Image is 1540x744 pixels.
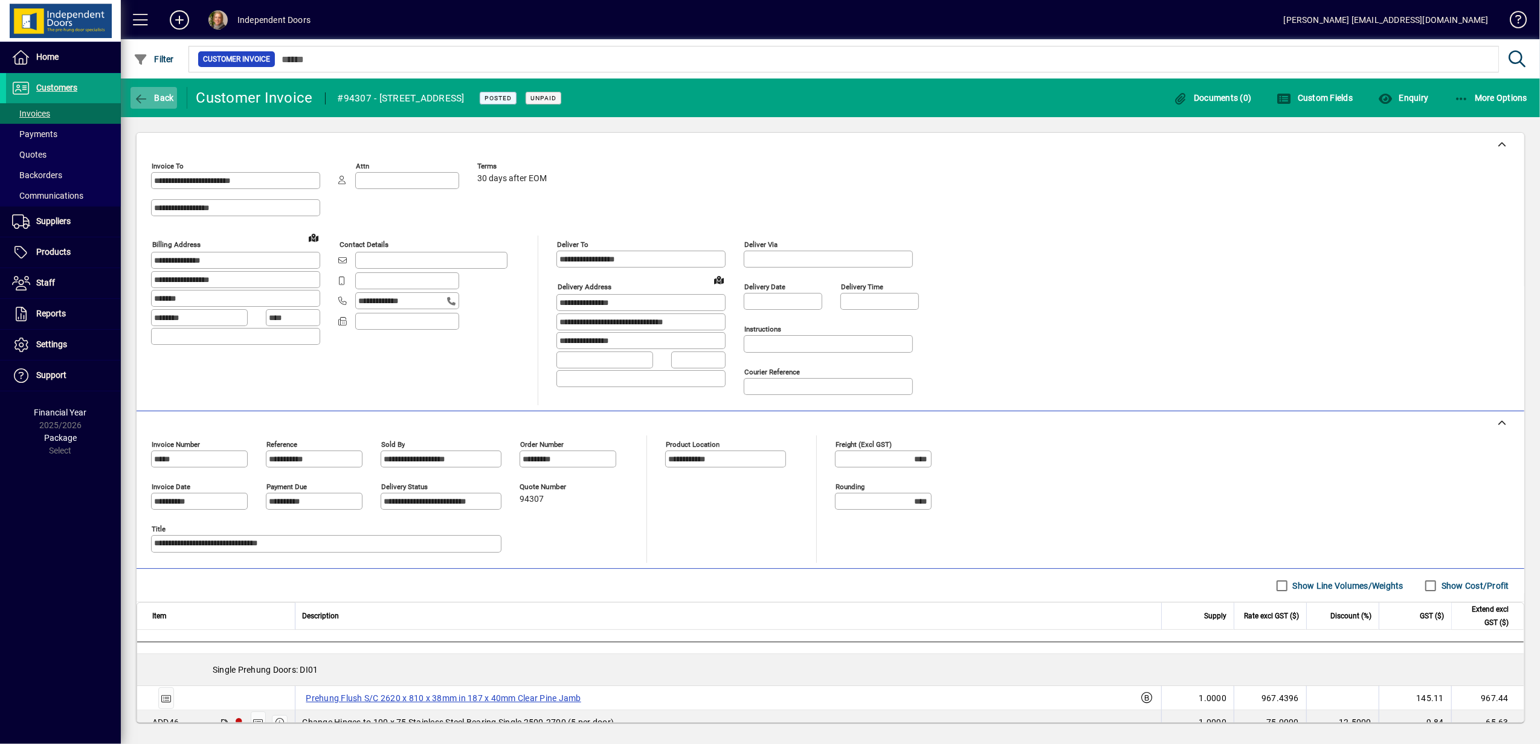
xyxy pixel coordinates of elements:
td: 145.11 [1379,686,1451,710]
mat-label: Invoice number [152,440,200,449]
button: More Options [1451,87,1531,109]
div: 967.4396 [1242,692,1299,704]
span: Financial Year [34,408,87,417]
mat-label: Delivery status [381,483,428,491]
label: Prehung Flush S/C 2620 x 810 x 38mm in 187 x 40mm Clear Pine Jamb [303,691,585,705]
a: Support [6,361,121,391]
div: 75.0000 [1242,716,1299,728]
a: Home [6,42,121,72]
button: Profile [199,9,237,31]
a: Products [6,237,121,268]
a: Staff [6,268,121,298]
span: Posted [485,94,512,102]
span: More Options [1454,93,1528,103]
span: Package [44,433,77,443]
span: Terms [477,162,550,170]
span: Unpaid [530,94,556,102]
span: Settings [36,339,67,349]
td: 12.5000 [1306,710,1379,734]
button: Enquiry [1375,87,1431,109]
label: Show Line Volumes/Weights [1290,580,1403,592]
a: Payments [6,124,121,144]
span: Rate excl GST ($) [1244,609,1299,623]
mat-label: Courier Reference [744,368,800,376]
label: Show Cost/Profit [1439,580,1509,592]
span: Enquiry [1378,93,1428,103]
span: Support [36,370,66,380]
mat-label: Delivery time [841,283,883,291]
span: Discount (%) [1330,609,1371,623]
mat-label: Order number [520,440,564,449]
button: Filter [130,48,177,70]
span: 30 days after EOM [477,174,547,184]
td: 65.63 [1451,710,1524,734]
span: Staff [36,278,55,287]
td: 967.44 [1451,686,1524,710]
a: Communications [6,185,121,206]
span: Customer Invoice [203,53,270,65]
span: Communications [12,191,83,200]
a: Reports [6,299,121,329]
span: Invoices [12,109,50,118]
div: [PERSON_NAME] [EMAIL_ADDRESS][DOMAIN_NAME] [1284,10,1489,30]
span: Quotes [12,150,47,159]
a: Quotes [6,144,121,165]
span: Documents (0) [1173,93,1252,103]
span: Customers [36,83,77,92]
a: View on map [709,270,729,289]
mat-label: Title [152,525,166,533]
mat-label: Sold by [381,440,405,449]
div: Single Prehung Doors: DI01 [137,654,1524,685]
span: Supply [1204,609,1226,623]
span: Quote number [520,483,592,491]
button: Documents (0) [1170,87,1255,109]
app-page-header-button: Back [121,87,187,109]
span: Filter [134,54,174,64]
td: 9.84 [1379,710,1451,734]
mat-label: Payment due [266,483,307,491]
span: Back [134,93,174,103]
span: GST ($) [1420,609,1444,623]
mat-label: Instructions [744,325,781,333]
div: Customer Invoice [196,88,313,107]
span: Reports [36,309,66,318]
mat-label: Invoice To [152,162,184,170]
mat-label: Reference [266,440,297,449]
mat-label: Deliver To [557,240,588,249]
a: Settings [6,330,121,360]
span: Change Hinges to 100 x 75 Stainless Steel Bearing Single 2500-2700 (5 per door) [303,716,614,728]
mat-label: Deliver via [744,240,778,249]
span: Extend excl GST ($) [1459,603,1509,629]
span: Backorders [12,170,62,180]
span: Home [36,52,59,62]
span: 94307 [520,495,544,504]
a: Knowledge Base [1501,2,1525,42]
mat-label: Invoice date [152,483,190,491]
mat-label: Rounding [836,483,865,491]
button: Add [160,9,199,31]
mat-label: Attn [356,162,369,170]
a: Backorders [6,165,121,185]
span: Description [303,609,340,623]
span: 1.0000 [1199,692,1227,704]
span: 1.0000 [1199,716,1227,728]
div: #94307 - [STREET_ADDRESS] [338,89,465,108]
span: Item [152,609,167,623]
mat-label: Delivery date [744,283,785,291]
span: Suppliers [36,216,71,226]
button: Back [130,87,177,109]
span: Custom Fields [1277,93,1353,103]
span: Christchurch [231,716,245,729]
span: Products [36,247,71,257]
mat-label: Freight (excl GST) [836,440,892,449]
button: Custom Fields [1274,87,1356,109]
div: ADD46 [152,716,179,728]
mat-label: Product location [666,440,720,449]
a: View on map [304,228,323,247]
a: Suppliers [6,207,121,237]
a: Invoices [6,103,121,124]
span: Payments [12,129,57,139]
div: Independent Doors [237,10,311,30]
